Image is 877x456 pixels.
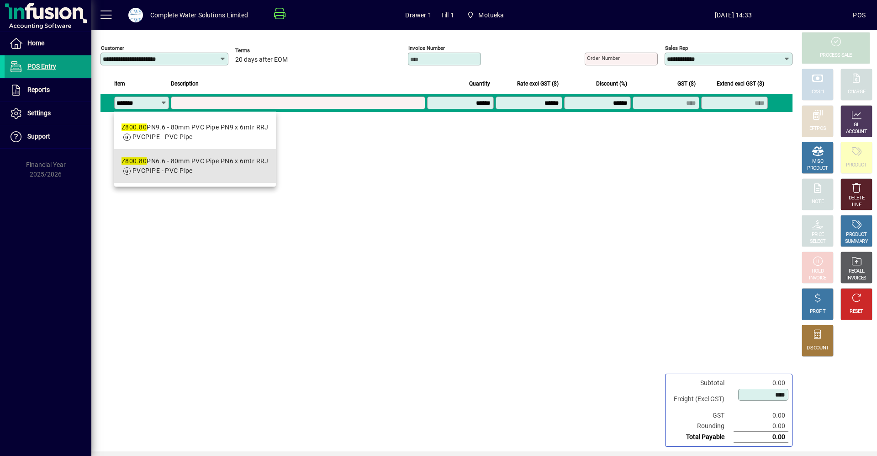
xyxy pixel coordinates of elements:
[853,8,866,22] div: POS
[463,7,508,23] span: Motueka
[132,167,193,174] span: PVCPIPE - PVC Pipe
[235,48,290,54] span: Terms
[852,202,861,209] div: LINE
[845,238,868,245] div: SUMMARY
[734,410,788,421] td: 0.00
[848,89,866,96] div: CHARGE
[850,308,863,315] div: RESET
[807,165,828,172] div: PRODUCT
[665,45,688,51] mat-label: Sales rep
[27,133,50,140] span: Support
[469,79,490,89] span: Quantity
[734,432,788,443] td: 0.00
[235,56,288,64] span: 20 days after EOM
[734,421,788,432] td: 0.00
[132,133,193,140] span: PVCPIPE - PVC Pipe
[669,388,734,410] td: Freight (Excl GST)
[846,129,867,135] div: ACCOUNT
[809,125,826,132] div: EFTPOS
[517,79,559,89] span: Rate excl GST ($)
[812,158,823,165] div: MISC
[27,86,50,93] span: Reports
[150,8,248,22] div: Complete Water Solutions Limited
[812,268,824,275] div: HOLD
[846,231,866,238] div: PRODUCT
[846,162,866,169] div: PRODUCT
[669,432,734,443] td: Total Payable
[5,125,91,148] a: Support
[669,421,734,432] td: Rounding
[677,79,696,89] span: GST ($)
[27,109,51,117] span: Settings
[478,8,504,22] span: Motueka
[408,45,445,51] mat-label: Invoice number
[810,308,825,315] div: PROFIT
[5,79,91,102] a: Reports
[114,79,125,89] span: Item
[669,410,734,421] td: GST
[820,52,852,59] div: PROCESS SALE
[849,195,864,202] div: DELETE
[121,7,150,23] button: Profile
[114,115,276,149] mat-option: Z800.80PN9.6 - 80mm PVC Pipe PN9 x 6mtr RRJ
[27,63,56,70] span: POS Entry
[596,79,627,89] span: Discount (%)
[122,157,147,165] em: Z800.80
[122,123,147,131] em: Z800.80
[846,275,866,282] div: INVOICES
[122,123,269,132] div: PN9.6 - 80mm PVC Pipe PN9 x 6mtr RRJ
[441,8,454,22] span: Till 1
[812,231,824,238] div: PRICE
[812,89,824,96] div: CASH
[849,268,865,275] div: RECALL
[807,345,829,352] div: DISCOUNT
[812,198,824,205] div: NOTE
[587,55,620,61] mat-label: Order number
[734,378,788,388] td: 0.00
[5,102,91,125] a: Settings
[171,79,199,89] span: Description
[405,8,431,22] span: Drawer 1
[717,79,764,89] span: Extend excl GST ($)
[669,378,734,388] td: Subtotal
[5,32,91,55] a: Home
[854,122,860,129] div: GL
[27,39,44,47] span: Home
[809,275,826,282] div: INVOICE
[810,238,826,245] div: SELECT
[613,8,853,22] span: [DATE] 14:33
[114,149,276,183] mat-option: Z800.80PN6.6 - 80mm PVC Pipe PN6 x 6mtr RRJ
[101,45,124,51] mat-label: Customer
[122,156,269,166] div: PN6.6 - 80mm PVC Pipe PN6 x 6mtr RRJ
